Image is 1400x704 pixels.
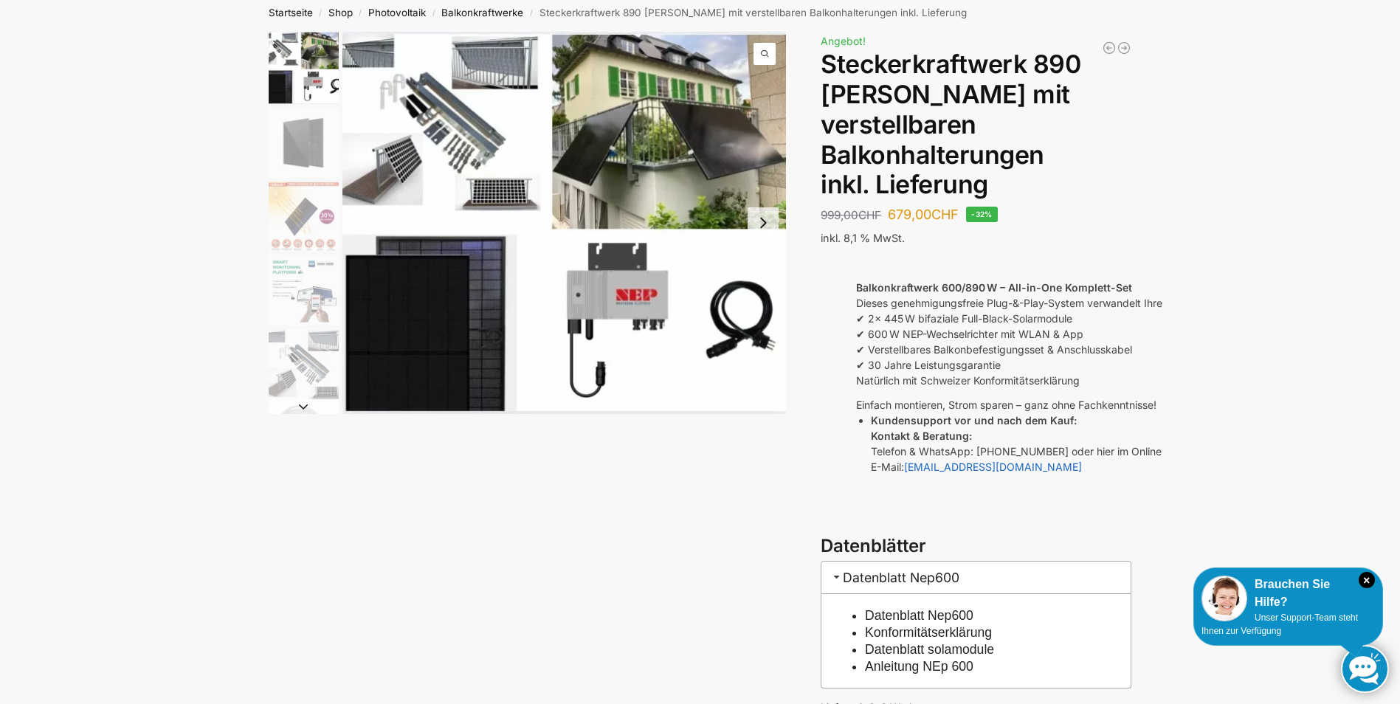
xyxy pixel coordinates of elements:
[368,7,426,18] a: Photovoltaik
[523,7,539,19] span: /
[1201,576,1375,611] div: Brauchen Sie Hilfe?
[858,208,881,222] span: CHF
[269,7,313,18] a: Startseite
[353,7,368,19] span: /
[748,207,779,238] button: Next slide
[865,659,973,674] a: Anleitung NEp 600
[1102,41,1117,55] a: 890/600 Watt bificiales Balkonkraftwerk mit 1 kWh smarten Speicher
[1201,576,1247,621] img: Customer service
[269,182,339,252] img: Bificial 30 % mehr Leistung
[269,329,339,399] img: Aufstaenderung-Balkonkraftwerk_713x
[888,207,959,222] bdi: 679,00
[821,49,1131,200] h1: Steckerkraftwerk 890 [PERSON_NAME] mit verstellbaren Balkonhalterungen inkl. Lieferung
[871,414,1077,427] strong: Kundensupport vor und nach dem Kauf:
[904,460,1082,473] a: [EMAIL_ADDRESS][DOMAIN_NAME]
[342,32,787,414] li: 1 / 10
[265,253,339,327] li: 4 / 10
[871,429,972,442] strong: Kontakt & Beratung:
[931,207,959,222] span: CHF
[342,32,787,414] a: 860 Watt Komplett mit BalkonhalterungKomplett mit Balkonhalterung
[966,207,998,222] span: -32%
[342,32,787,414] img: Komplett mit Balkonhalterung
[1201,612,1358,636] span: Unser Support-Team steht Ihnen zur Verfügung
[821,208,881,222] bdi: 999,00
[426,7,441,19] span: /
[269,32,339,104] img: Komplett mit Balkonhalterung
[856,281,1132,294] strong: Balkonkraftwerk 600/890 W – All-in-One Komplett-Set
[313,7,328,19] span: /
[1117,41,1131,55] a: Balkonkraftwerk 445/600 Watt Bificial
[265,106,339,179] li: 2 / 10
[265,327,339,401] li: 5 / 10
[865,625,992,640] a: Konformitätserklärung
[821,232,905,244] span: inkl. 8,1 % MwSt.
[821,534,1131,559] h3: Datenblätter
[265,179,339,253] li: 3 / 10
[821,35,866,47] span: Angebot!
[821,561,1131,594] h3: Datenblatt Nep600
[441,7,523,18] a: Balkonkraftwerke
[269,108,339,178] img: Maysun
[269,399,339,414] button: Next slide
[865,608,973,623] a: Datenblatt Nep600
[865,642,994,657] a: Datenblatt solamodule
[1359,572,1375,588] i: Schließen
[265,401,339,474] li: 6 / 10
[265,32,339,106] li: 1 / 10
[328,7,353,18] a: Shop
[269,255,339,325] img: H2c172fe1dfc145729fae6a5890126e09w.jpg_960x960_39c920dd-527c-43d8-9d2f-57e1d41b5fed_1445x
